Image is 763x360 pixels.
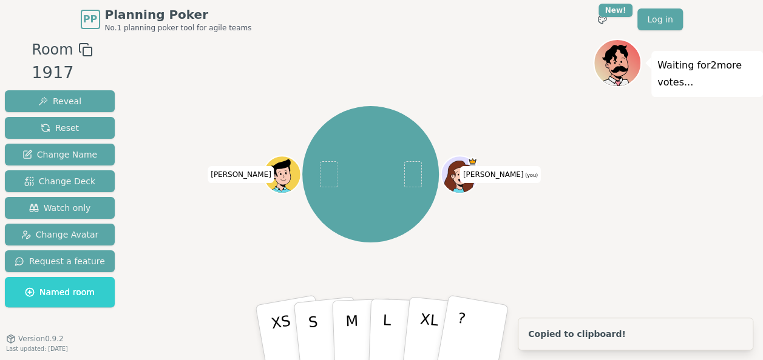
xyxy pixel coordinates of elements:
button: Reveal [5,90,115,112]
p: Waiting for 2 more votes... [657,57,757,91]
button: Change Avatar [5,224,115,245]
span: aaron is the host [467,157,476,166]
span: (you) [523,173,538,178]
a: Log in [637,8,682,30]
button: Watch only [5,197,115,219]
span: Reveal [38,95,81,107]
button: Version0.9.2 [6,334,64,344]
button: Reset [5,117,115,139]
button: Change Deck [5,170,115,192]
span: Version 0.9.2 [18,334,64,344]
span: Request a feature [15,255,105,267]
div: 1917 [32,61,92,85]
span: Click to change your name [460,166,541,183]
span: Watch only [29,202,91,214]
span: Change Avatar [21,228,99,241]
span: Change Name [22,148,97,161]
span: Change Deck [24,175,95,187]
span: Planning Poker [105,6,252,23]
button: New! [591,8,613,30]
span: Click to change your name [208,166,274,183]
span: Room [32,39,73,61]
div: Copied to clipboard! [528,328,626,340]
div: New! [599,4,633,17]
button: Click to change your avatar [442,157,477,192]
span: PP [83,12,97,27]
button: Named room [5,277,115,307]
button: Change Name [5,144,115,165]
span: Reset [41,122,79,134]
span: Named room [25,286,95,298]
a: PPPlanning PokerNo.1 planning poker tool for agile teams [81,6,252,33]
button: Request a feature [5,250,115,272]
span: No.1 planning poker tool for agile teams [105,23,252,33]
span: Last updated: [DATE] [6,345,68,352]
